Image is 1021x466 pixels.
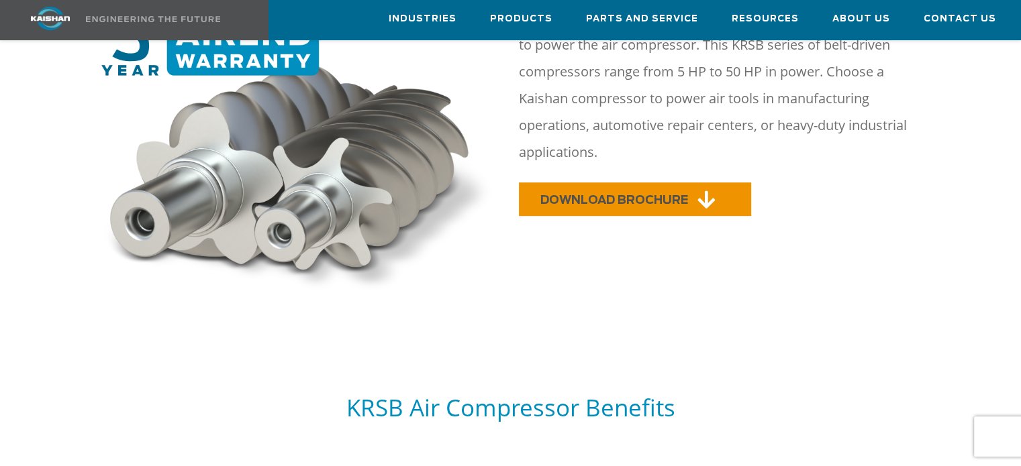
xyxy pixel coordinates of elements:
[832,11,890,27] span: About Us
[519,182,751,216] a: DOWNLOAD BROCHURE
[732,1,799,37] a: Resources
[49,392,972,422] h5: KRSB Air Compressor Benefits
[94,15,503,299] img: warranty
[924,11,996,27] span: Contact Us
[389,1,456,37] a: Industries
[586,1,698,37] a: Parts and Service
[732,11,799,27] span: Resources
[86,16,220,22] img: Engineering the future
[924,1,996,37] a: Contact Us
[389,11,456,27] span: Industries
[832,1,890,37] a: About Us
[519,5,927,166] p: [PERSON_NAME] compressors utilize a belt connected to a motor to power the air compressor. This K...
[540,194,688,206] span: DOWNLOAD BROCHURE
[490,11,552,27] span: Products
[586,11,698,27] span: Parts and Service
[490,1,552,37] a: Products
